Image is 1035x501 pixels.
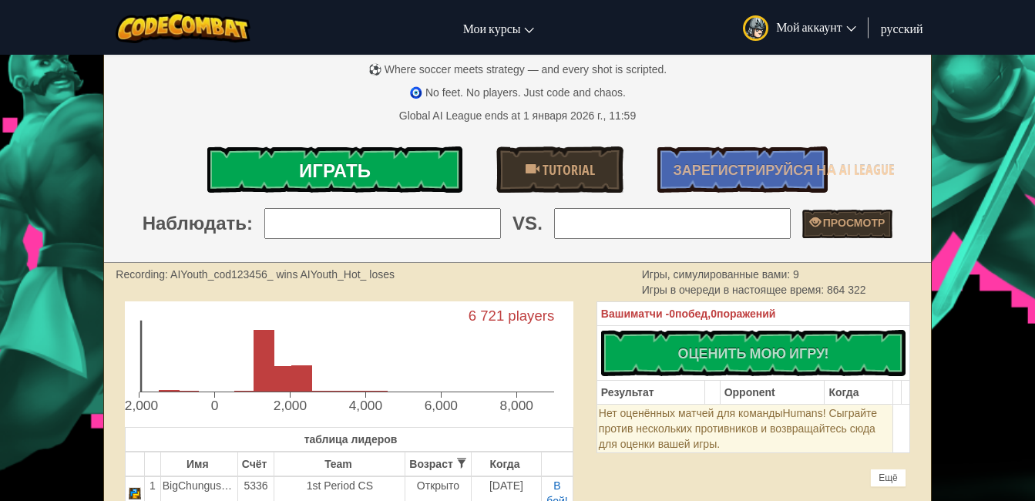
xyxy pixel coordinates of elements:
a: русский [873,7,931,49]
span: ! Сыграйте против нескольких противников и возвращайтесь сюда для оценки вашей игры. [599,407,877,450]
span: Игры в очереди в настоящее время: [642,284,827,296]
span: Tutorial [539,160,595,180]
td: Humans [596,405,892,453]
button: Оценить мою игру! [601,330,906,376]
th: Имя [160,452,237,476]
th: Результат [596,381,704,405]
img: avatar [743,15,768,41]
img: CodeCombat logo [116,12,250,43]
span: Наблюдать [143,210,247,237]
span: таблица лидеров [304,433,398,446]
strong: Recording: AIYouth_cod123456_ wins AIYouth_Hot_ loses [116,268,395,281]
span: Игры, симулированные вами: [642,268,793,281]
th: Team [274,452,405,476]
th: Счёт [237,452,274,476]
a: Мой аккаунт [735,3,864,52]
a: Tutorial [496,146,623,193]
span: Ваши [601,308,630,320]
th: 0 0 [596,302,909,326]
span: Нет оценённых матчей для команды [599,407,783,419]
a: Мои курсы [455,7,543,49]
div: Global AI League ends at 1 января 2026 г., 11:59 [399,108,636,123]
span: Просмотр [821,215,885,230]
span: русский [881,20,923,36]
text: 6,000 [425,398,458,413]
text: 8,000 [499,398,533,413]
text: 6 721 players [469,308,554,324]
text: 4,000 [349,398,382,413]
span: VS. [512,210,543,237]
span: : [247,210,253,237]
span: Мои курсы [463,20,521,36]
text: -2,000 [120,398,158,413]
span: матчи - [630,308,669,320]
p: ⚽ Where soccer meets strategy — and every shot is scripted. [104,62,930,77]
th: Когда [825,381,892,405]
span: Зарегистрируйся на AI League [673,160,895,180]
a: Зарегистрируйся на AI League [657,146,827,193]
span: поражений [717,308,776,320]
div: Ещё [870,469,906,487]
span: 864 322 [827,284,866,296]
th: Возраст [405,452,471,476]
span: побед, [675,308,711,320]
p: 🧿 No feet. No players. Just code and chaos. [104,85,930,100]
span: Оценить мою игру! [677,344,828,363]
span: 9 [793,268,799,281]
span: Мой аккаунт [776,18,856,35]
th: Когда [471,452,541,476]
th: Opponent [720,381,825,405]
text: 0 [211,398,219,413]
text: 2,000 [274,398,307,413]
span: Играть [299,158,371,183]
